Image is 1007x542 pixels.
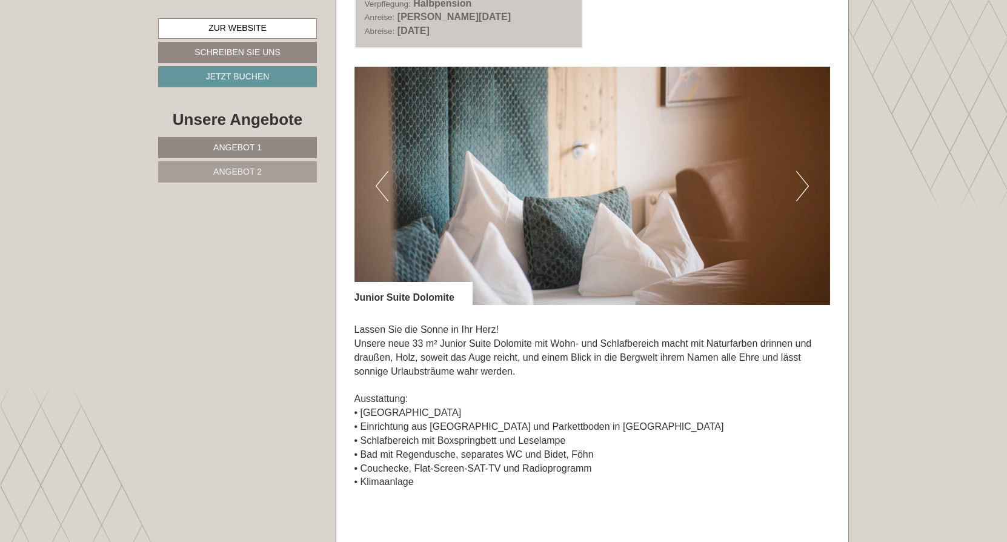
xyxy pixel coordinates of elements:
a: Schreiben Sie uns [158,42,317,63]
a: Zur Website [158,18,317,39]
span: Angebot 2 [213,167,262,176]
b: [DATE] [397,25,430,36]
a: Jetzt buchen [158,66,317,87]
b: [PERSON_NAME][DATE] [397,12,511,22]
img: image [354,67,831,305]
div: Unsere Angebote [158,109,317,131]
small: Anreise: [365,13,395,22]
p: Lassen Sie die Sonne in Ihr Herz! Unsere neue 33 m² Junior Suite Dolomite mit Wohn- und Schlafber... [354,323,831,489]
button: Next [796,171,809,201]
div: Junior Suite Dolomite [354,282,473,305]
small: Abreise: [365,27,395,36]
span: Angebot 1 [213,142,262,152]
button: Previous [376,171,388,201]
